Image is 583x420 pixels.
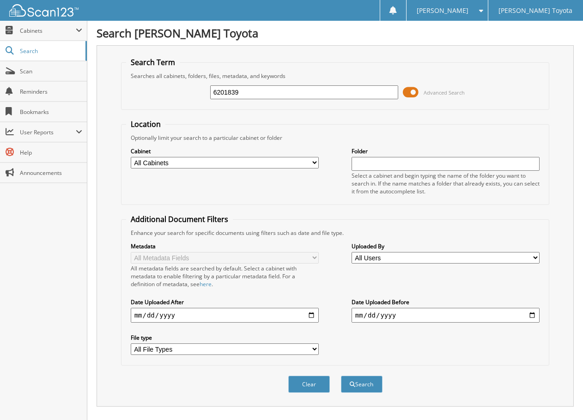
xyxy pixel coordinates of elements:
span: Cabinets [20,27,76,35]
span: Scan [20,67,82,75]
img: scan123-logo-white.svg [9,4,79,17]
span: [PERSON_NAME] [417,8,468,13]
legend: Location [126,119,165,129]
label: File type [131,334,319,342]
div: Select a cabinet and begin typing the name of the folder you want to search in. If the name match... [352,172,540,195]
label: Cabinet [131,147,319,155]
div: Searches all cabinets, folders, files, metadata, and keywords [126,72,545,80]
legend: Additional Document Filters [126,214,233,224]
label: Metadata [131,242,319,250]
button: Search [341,376,383,393]
label: Date Uploaded After [131,298,319,306]
button: Clear [288,376,330,393]
legend: Search Term [126,57,180,67]
div: Enhance your search for specific documents using filters such as date and file type. [126,229,545,237]
span: Search [20,47,81,55]
label: Folder [352,147,540,155]
span: Advanced Search [424,89,465,96]
span: User Reports [20,128,76,136]
span: [PERSON_NAME] Toyota [498,8,572,13]
span: Help [20,149,82,156]
label: Uploaded By [352,242,540,250]
input: start [131,308,319,323]
span: Bookmarks [20,108,82,116]
input: end [352,308,540,323]
h1: Search [PERSON_NAME] Toyota [97,25,574,41]
div: Optionally limit your search to a particular cabinet or folder [126,134,545,142]
span: Reminders [20,88,82,96]
label: Date Uploaded Before [352,298,540,306]
a: here [200,280,212,288]
span: Announcements [20,169,82,177]
div: All metadata fields are searched by default. Select a cabinet with metadata to enable filtering b... [131,264,319,288]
